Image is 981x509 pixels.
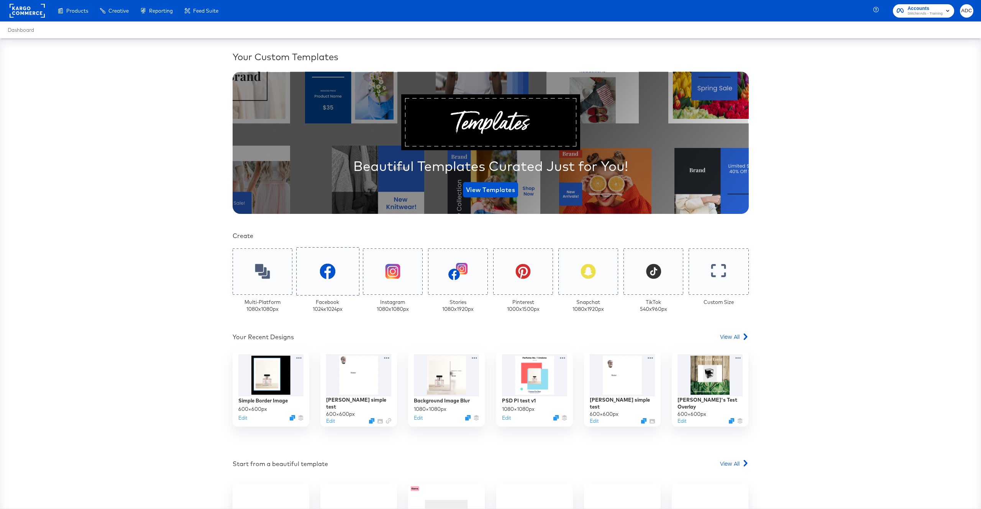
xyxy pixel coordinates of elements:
[233,232,749,240] div: Create
[233,50,749,63] div: Your Custom Templates
[193,8,218,14] span: Feed Suite
[233,460,328,468] div: Start from a beautiful template
[108,8,129,14] span: Creative
[313,299,343,313] div: Facebook 1024 x 1024 px
[573,299,604,313] div: Snapchat 1080 x 1920 px
[326,410,355,418] div: 600 × 600 px
[496,350,573,427] div: PSD PI test v11080×1080pxEditDuplicate
[641,418,646,424] svg: Duplicate
[502,414,511,422] button: Edit
[502,397,536,404] div: PSD PI test v1
[66,8,88,14] span: Products
[377,299,409,313] div: Instagram 1080 x 1080 px
[590,410,618,418] div: 600 × 600 px
[463,182,518,197] button: View Templates
[678,410,706,418] div: 600 × 600 px
[720,460,740,467] span: View All
[893,4,954,18] button: AccountsStitcherAds - Training
[729,418,734,424] svg: Duplicate
[465,415,471,420] svg: Duplicate
[466,184,515,195] span: View Templates
[149,8,173,14] span: Reporting
[290,415,295,420] svg: Duplicate
[414,414,423,422] button: Edit
[414,397,470,404] div: Background Image Blur
[678,396,743,410] div: [PERSON_NAME]'s Test Overlay
[408,350,485,427] div: Background Image Blur1080×1080pxEditDuplicate
[502,406,535,413] div: 1080 × 1080 px
[233,333,294,342] div: Your Recent Designs
[720,333,740,340] span: View All
[553,415,559,420] svg: Duplicate
[640,299,667,313] div: TikTok 540 x 960 px
[386,418,391,424] svg: Link
[590,417,599,425] button: Edit
[238,414,247,422] button: Edit
[320,350,397,427] div: [PERSON_NAME] simple test600×600pxEditDuplicate
[704,299,734,306] div: Custom Size
[960,4,973,18] button: ADC
[907,5,943,13] span: Accounts
[414,406,446,413] div: 1080 × 1080 px
[584,350,661,427] div: [PERSON_NAME] simple test600×600pxEditDuplicate
[720,460,749,471] a: View All
[238,397,288,404] div: Simple Border Image
[720,333,749,344] a: View All
[353,156,628,176] div: Beautiful Templates Curated Just for You!
[326,396,391,410] div: [PERSON_NAME] simple test
[326,417,335,425] button: Edit
[369,418,374,424] svg: Duplicate
[963,7,970,15] span: ADC
[442,299,474,313] div: Stories 1080 x 1920 px
[507,299,540,313] div: Pinterest 1000 x 1500 px
[678,417,686,425] button: Edit
[233,350,309,427] div: Simple Border Image600×600pxEditDuplicate
[590,396,655,410] div: [PERSON_NAME] simple test
[244,299,281,313] div: Multi-Platform 1080 x 1080 px
[672,350,748,427] div: [PERSON_NAME]'s Test Overlay600×600pxEditDuplicate
[238,406,267,413] div: 600 × 600 px
[8,27,34,33] a: Dashboard
[907,11,943,17] span: StitcherAds - Training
